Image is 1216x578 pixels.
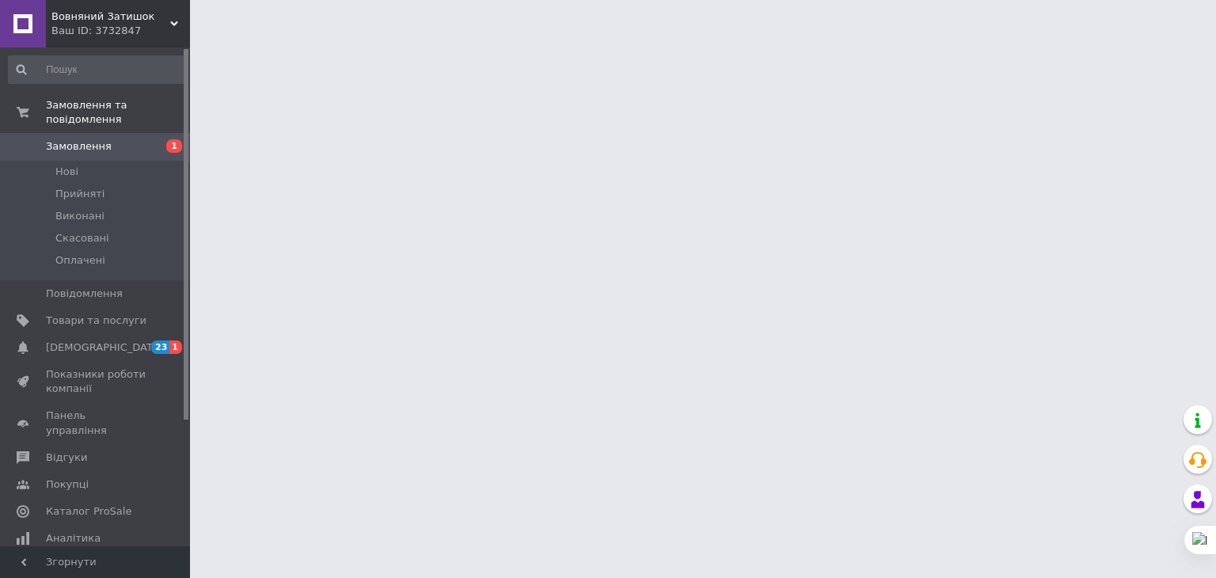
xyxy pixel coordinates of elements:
[46,409,146,437] span: Панель управління
[46,477,89,492] span: Покупці
[46,531,101,546] span: Аналітика
[51,24,190,38] div: Ваш ID: 3732847
[46,314,146,328] span: Товари та послуги
[55,165,78,179] span: Нові
[8,55,187,84] input: Пошук
[166,139,182,153] span: 1
[151,340,169,354] span: 23
[46,504,131,519] span: Каталог ProSale
[169,340,182,354] span: 1
[55,187,104,201] span: Прийняті
[46,98,190,127] span: Замовлення та повідомлення
[55,209,104,223] span: Виконані
[46,340,163,355] span: [DEMOGRAPHIC_DATA]
[55,253,105,268] span: Оплачені
[55,231,109,245] span: Скасовані
[51,10,170,24] span: Вовняний Затишок
[46,287,123,301] span: Повідомлення
[46,367,146,396] span: Показники роботи компанії
[46,451,87,465] span: Відгуки
[46,139,112,154] span: Замовлення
